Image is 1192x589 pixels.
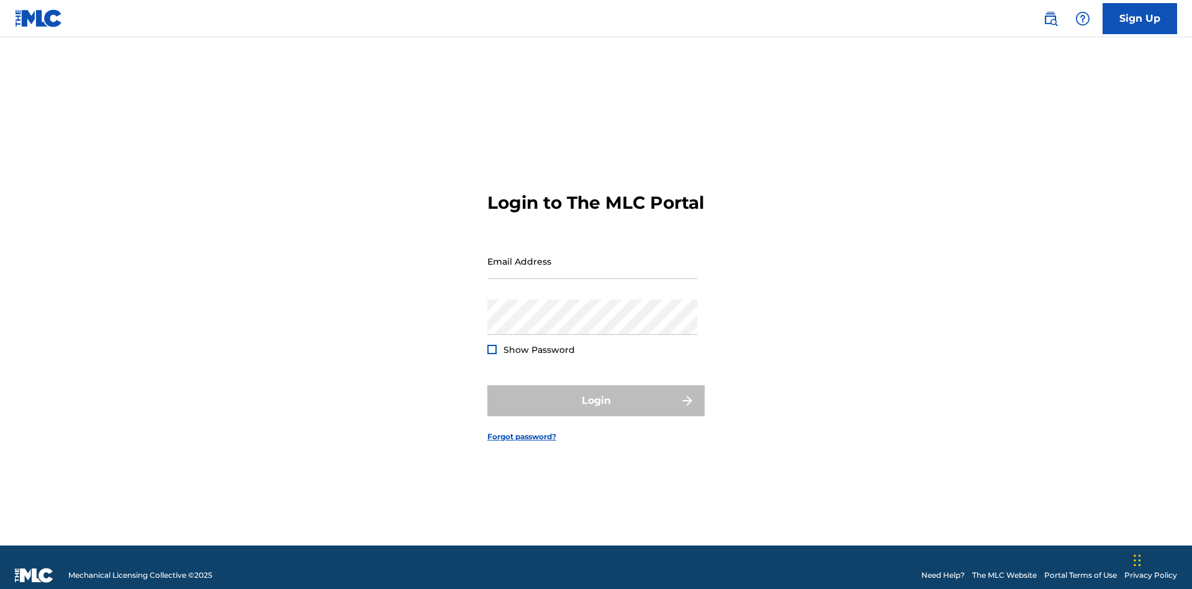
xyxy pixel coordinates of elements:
[15,568,53,583] img: logo
[1044,570,1117,581] a: Portal Terms of Use
[15,9,63,27] img: MLC Logo
[1075,11,1090,26] img: help
[1103,3,1177,34] a: Sign Up
[68,570,212,581] span: Mechanical Licensing Collective © 2025
[972,570,1037,581] a: The MLC Website
[1130,529,1192,589] iframe: Chat Widget
[921,570,965,581] a: Need Help?
[487,192,704,214] h3: Login to The MLC Portal
[1038,6,1063,31] a: Public Search
[1043,11,1058,26] img: search
[1124,570,1177,581] a: Privacy Policy
[1070,6,1095,31] div: Help
[503,344,575,355] span: Show Password
[1134,542,1141,579] div: Drag
[487,431,556,442] a: Forgot password?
